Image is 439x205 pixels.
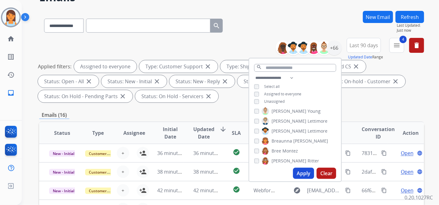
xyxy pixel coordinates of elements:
mat-icon: language [417,169,423,175]
th: Action [388,122,424,144]
mat-icon: close [153,78,161,85]
span: Customer Support [85,169,126,175]
button: 4 [389,38,404,53]
mat-icon: explore [293,187,301,194]
span: Last Updated: [397,23,424,28]
span: Breaunna [272,138,292,144]
mat-icon: arrow_downward [220,125,227,133]
span: Customer Support [85,188,126,194]
mat-icon: close [352,63,360,70]
div: Status: On Hold - Servicers [135,90,218,102]
mat-icon: delete [413,42,420,49]
div: Status: On Hold - Pending Parts [38,90,133,102]
mat-icon: close [204,63,212,70]
span: [PERSON_NAME] [272,118,306,124]
span: Open [401,149,414,157]
span: Open [401,168,414,175]
mat-icon: list_alt [7,53,15,61]
button: Refresh [396,11,424,23]
span: Open [401,187,414,194]
span: 36 minutes ago [157,150,193,157]
button: Clear [317,168,336,179]
button: + [117,184,129,197]
span: 36 minutes ago [194,150,230,157]
div: Status: Open - All [38,75,99,88]
span: Young [308,108,321,114]
span: Unassigned [264,99,285,104]
button: Last 90 days [347,38,381,53]
mat-icon: content_copy [381,169,387,175]
span: Assigned to everyone [264,91,301,97]
span: 38 minutes ago [157,168,193,175]
mat-icon: check_circle [233,167,240,175]
mat-icon: person_add [139,187,147,194]
p: Emails (16) [39,111,69,119]
span: Last 90 days [350,44,378,47]
mat-icon: close [119,93,126,100]
span: Initial Date [157,125,183,140]
div: Status: On-hold – Internal [237,75,318,88]
span: Just now [397,28,424,33]
span: [PERSON_NAME] [272,158,306,164]
span: [PERSON_NAME] [293,138,328,144]
mat-icon: close [205,93,212,100]
button: Apply [293,168,314,179]
p: Applied filters: [38,63,71,70]
mat-icon: content_copy [345,150,351,156]
div: Status: On-hold - Customer [321,75,405,88]
span: Type [92,129,104,137]
mat-icon: history [7,71,15,79]
span: New - Initial [49,169,78,175]
mat-icon: inbox [7,89,15,97]
mat-icon: close [85,78,93,85]
mat-icon: close [392,78,399,85]
mat-icon: check_circle [233,186,240,193]
span: [EMAIL_ADDRESS][DOMAIN_NAME] [307,187,341,194]
span: + [121,149,124,157]
button: + [117,166,129,178]
div: Status: New - Reply [169,75,235,88]
button: + [117,147,129,159]
span: + [121,187,124,194]
div: Type: Shipping Protection [220,60,302,73]
mat-icon: close [221,78,229,85]
mat-icon: check_circle [233,148,240,156]
mat-icon: content_copy [345,188,351,193]
mat-icon: content_copy [381,188,387,193]
div: Assigned to everyone [74,60,137,73]
span: New - Initial [49,150,78,157]
span: 38 minutes ago [194,168,230,175]
mat-icon: content_copy [381,150,387,156]
mat-icon: language [417,150,423,156]
span: 42 minutes ago [157,187,193,194]
span: Conversation ID [362,125,395,140]
mat-icon: person_add [139,149,147,157]
span: [PERSON_NAME] [272,128,306,134]
span: Assignee [123,129,145,137]
span: Updated Date [194,125,215,140]
span: Bree [272,148,281,154]
span: Lettimore [308,118,327,124]
span: Customer Support [85,150,126,157]
span: [PERSON_NAME] [272,108,306,114]
mat-icon: home [7,35,15,43]
div: Status: New - Initial [101,75,167,88]
mat-icon: language [417,188,423,193]
button: New Email [363,11,393,23]
mat-icon: content_copy [345,169,351,175]
span: 4 [400,36,407,43]
span: 42 minutes ago [194,187,230,194]
img: avatar [2,9,20,26]
span: Status [54,129,70,137]
mat-icon: search [213,22,220,30]
span: New - Initial [49,188,78,194]
span: Montez [282,148,298,154]
mat-icon: menu [393,42,400,49]
mat-icon: person_add [139,168,147,175]
div: +66 [327,40,342,55]
p: 0.20.1027RC [405,194,433,201]
span: Range [348,54,383,60]
span: Lettimore [308,128,327,134]
span: Select all [264,84,280,89]
span: Webform from [EMAIL_ADDRESS][DOMAIN_NAME] on [DATE] [254,187,394,194]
